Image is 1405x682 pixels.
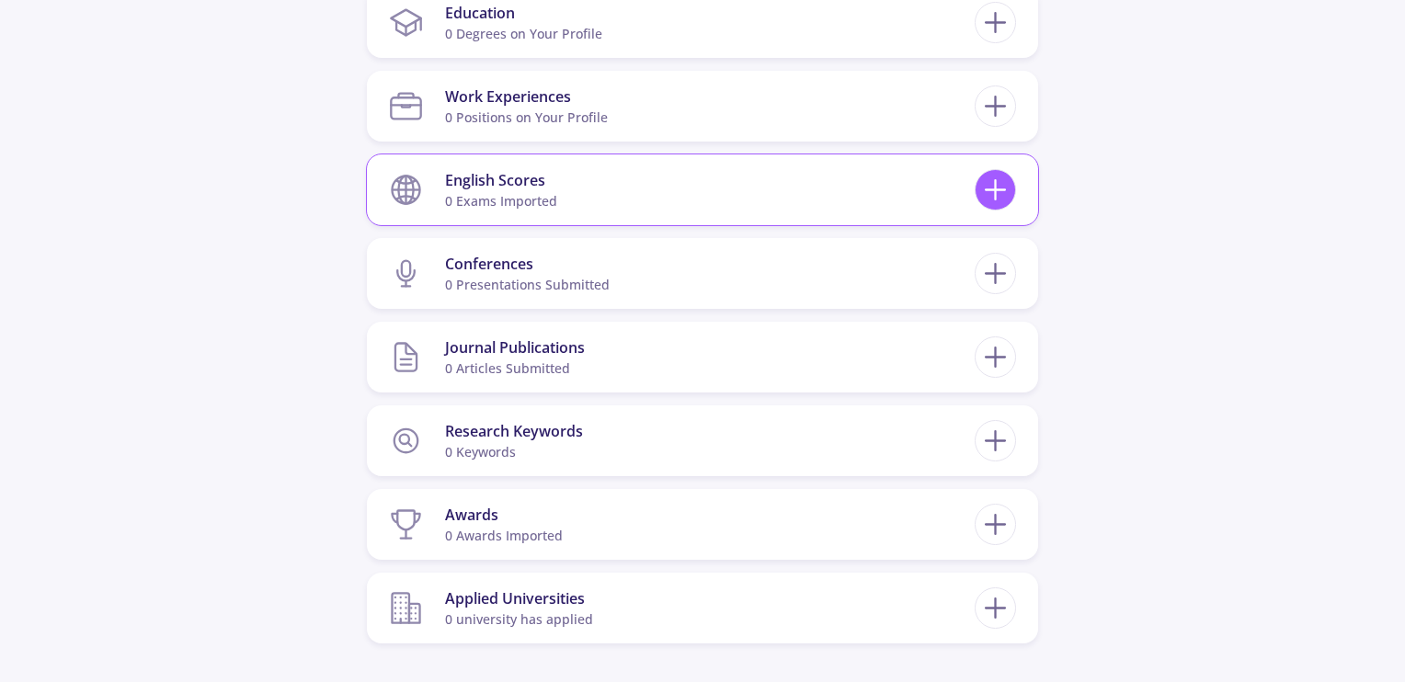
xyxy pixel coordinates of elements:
div: Conferences [445,253,610,275]
div: 0 articles submitted [445,358,585,378]
div: Research Keywords [445,420,583,442]
div: Work Experiences [445,85,608,108]
div: Awards [445,504,563,526]
div: 0 awards imported [445,526,563,545]
div: Applied Universities [445,587,593,609]
span: 0 university has applied [445,610,593,628]
div: 0 keywords [445,442,583,461]
div: 0 Degrees on Your Profile [445,24,602,43]
div: English Scores [445,169,557,191]
div: Journal Publications [445,336,585,358]
div: 0 Positions on Your Profile [445,108,608,127]
div: 0 exams imported [445,191,557,210]
div: 0 presentations submitted [445,275,610,294]
div: Education [445,2,602,24]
